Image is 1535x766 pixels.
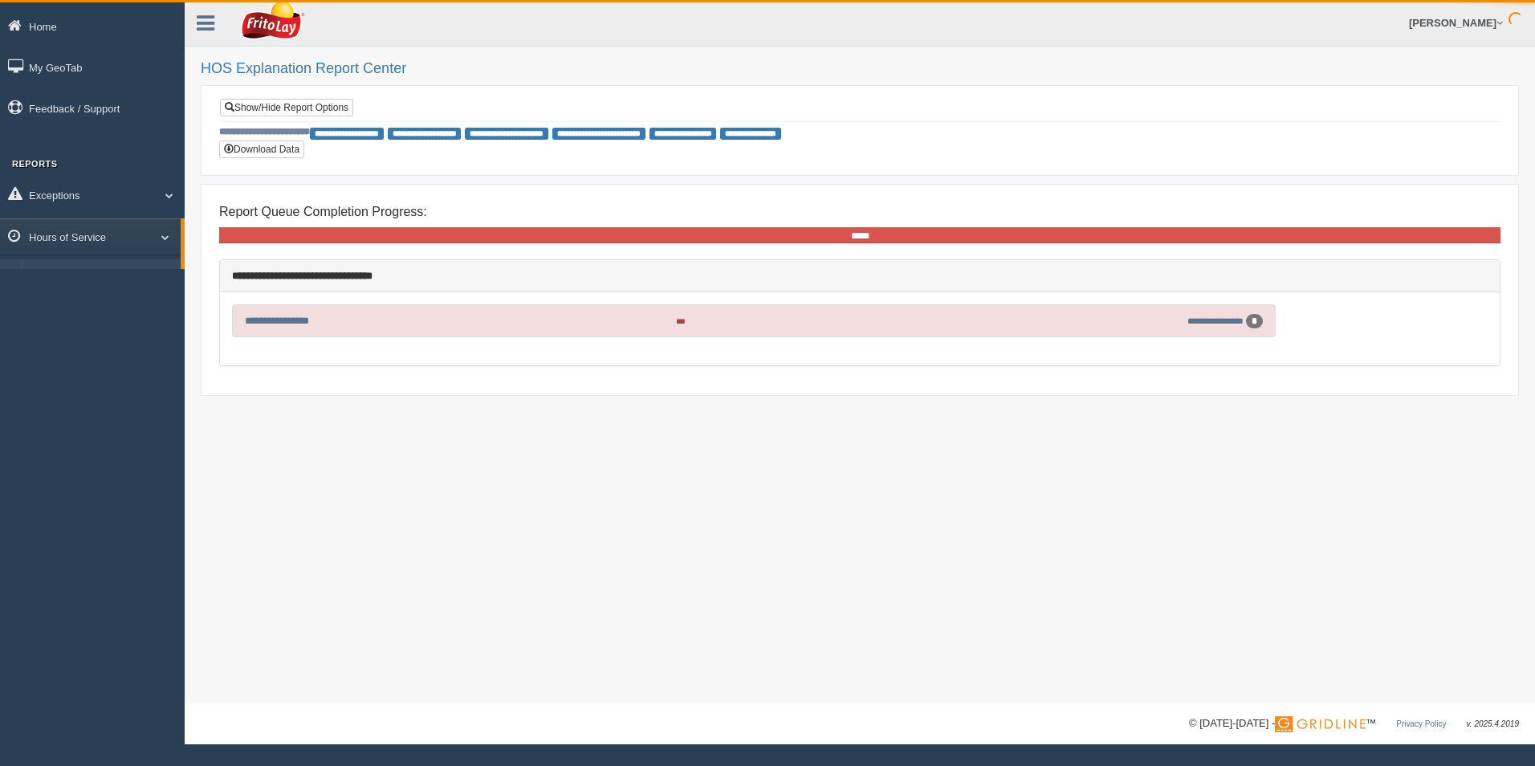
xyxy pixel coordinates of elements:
[219,205,1500,219] h4: Report Queue Completion Progress:
[201,61,1519,77] h2: HOS Explanation Report Center
[220,99,353,116] a: Show/Hide Report Options
[1467,719,1519,728] span: v. 2025.4.2019
[1275,716,1366,732] img: Gridline
[1189,715,1519,732] div: © [DATE]-[DATE] - ™
[1396,719,1446,728] a: Privacy Policy
[29,259,181,288] a: HOS Explanation Reports
[219,141,304,158] button: Download Data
